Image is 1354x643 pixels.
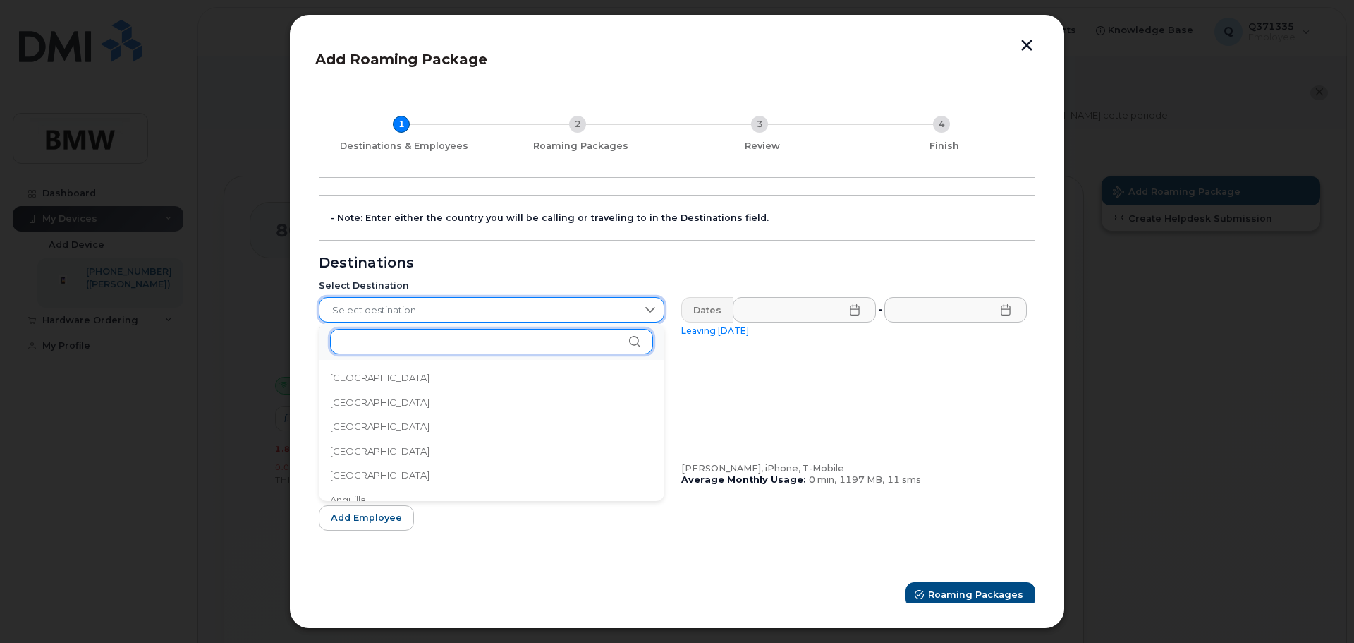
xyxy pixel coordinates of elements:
li: Albania [319,390,664,415]
span: [GEOGRAPHIC_DATA] [330,469,429,482]
span: [GEOGRAPHIC_DATA] [330,445,429,458]
span: Roaming Packages [928,588,1023,601]
a: Leaving [DATE] [681,325,749,336]
button: Roaming Packages [905,582,1035,608]
li: Anguilla [319,488,664,512]
span: Add employee [331,511,402,524]
div: Finish [859,140,1030,152]
div: 3 [751,116,768,133]
button: Add employee [319,505,414,531]
span: Anguilla [330,493,366,507]
li: Andorra [319,439,664,464]
div: Destinations [319,258,1035,269]
span: 1197 MB, [839,474,884,485]
div: [PERSON_NAME], iPhone, T-Mobile [681,463,1027,474]
span: [GEOGRAPHIC_DATA] [330,371,429,385]
div: 2 [569,116,586,133]
li: Angola [319,463,664,488]
div: - [875,297,885,323]
div: Roaming Packages [495,140,666,152]
iframe: Messenger Launcher [1293,582,1343,632]
span: 0 min, [809,474,836,485]
input: Please fill out this field [733,297,876,323]
div: Select Destination [319,280,664,292]
li: Algeria [319,414,664,439]
input: Please fill out this field [884,297,1027,323]
span: Add Roaming Package [315,51,487,68]
div: - Note: Enter either the country you will be calling or traveling to in the Destinations field. [330,212,1035,224]
span: 11 sms [887,474,921,485]
span: [GEOGRAPHIC_DATA] [330,420,429,433]
span: Popular destinations: [319,325,418,336]
div: Employees [319,424,1035,435]
span: [GEOGRAPHIC_DATA] [330,396,429,409]
li: Afghanistan [319,366,664,390]
b: Average Monthly Usage: [681,474,806,485]
div: Review [677,140,848,152]
span: Select destination [319,298,637,323]
div: 4 [933,116,950,133]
